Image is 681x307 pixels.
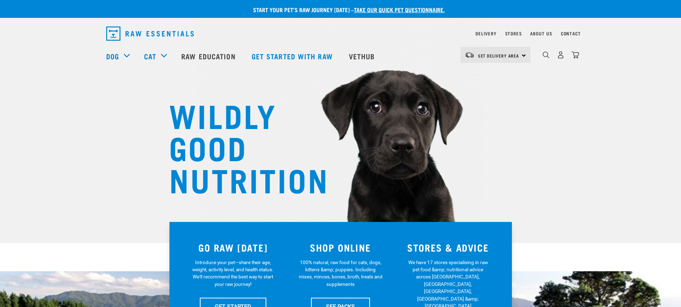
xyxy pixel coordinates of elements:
a: Contact [561,32,581,35]
a: Dog [106,51,119,61]
p: 100% natural, raw food for cats, dogs, kittens &amp; puppies. Including mixes, minces, bones, bro... [298,259,383,288]
a: take our quick pet questionnaire. [354,8,445,11]
a: Stores [505,32,522,35]
h3: GO RAW [DATE] [184,242,283,253]
a: Raw Education [174,42,244,70]
h1: WILDLY GOOD NUTRITION [169,98,312,195]
img: van-moving.png [465,52,474,58]
p: Introduce your pet—share their age, weight, activity level, and health status. We'll recommend th... [191,259,275,288]
img: home-icon-1@2x.png [543,51,549,58]
h3: STORES & ADVICE [399,242,498,253]
a: Delivery [475,32,496,35]
a: About Us [530,32,552,35]
img: user.png [557,51,564,59]
a: Vethub [342,42,384,70]
span: Set Delivery Area [478,54,519,57]
img: Raw Essentials Logo [106,26,194,41]
img: home-icon@2x.png [572,51,579,59]
a: Cat [144,51,156,61]
nav: dropdown navigation [100,24,581,44]
a: Get started with Raw [245,42,342,70]
h3: SHOP ONLINE [291,242,390,253]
